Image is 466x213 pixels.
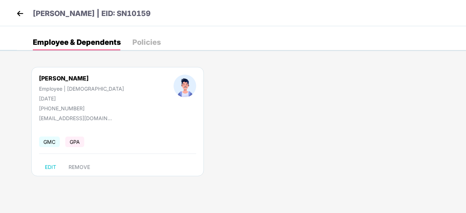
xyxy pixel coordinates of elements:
span: GPA [65,137,84,147]
span: REMOVE [69,164,90,170]
div: [PHONE_NUMBER] [39,105,124,111]
div: Employee | [DEMOGRAPHIC_DATA] [39,86,124,92]
div: Employee & Dependents [33,39,121,46]
div: Policies [132,39,161,46]
span: GMC [39,137,60,147]
img: profileImage [174,75,196,97]
img: back [15,8,26,19]
button: REMOVE [63,161,96,173]
button: EDIT [39,161,62,173]
div: [PERSON_NAME] [39,75,124,82]
span: EDIT [45,164,56,170]
p: [PERSON_NAME] | EID: SN10159 [33,8,151,19]
div: [EMAIL_ADDRESS][DOMAIN_NAME] [39,115,112,121]
div: [DATE] [39,95,124,102]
